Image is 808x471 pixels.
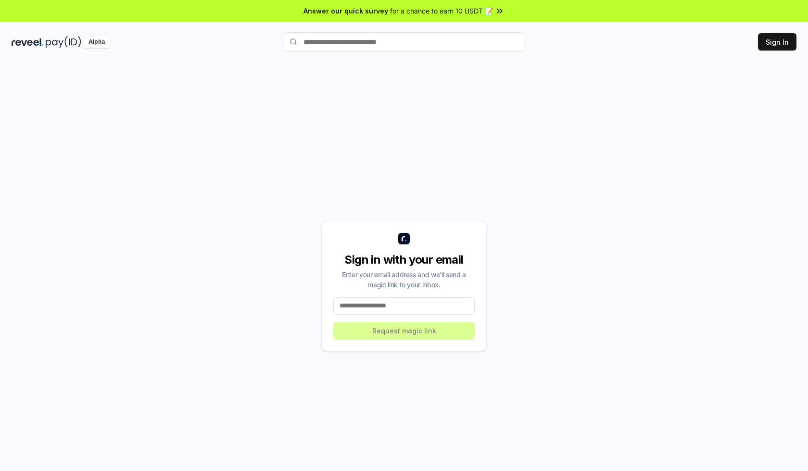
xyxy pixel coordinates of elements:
[333,252,475,267] div: Sign in with your email
[83,36,110,48] div: Alpha
[303,6,388,16] span: Answer our quick survey
[12,36,44,48] img: reveel_dark
[390,6,493,16] span: for a chance to earn 10 USDT 📝
[333,269,475,290] div: Enter your email address and we’ll send a magic link to your inbox.
[46,36,81,48] img: pay_id
[398,233,410,244] img: logo_small
[758,33,796,51] button: Sign In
